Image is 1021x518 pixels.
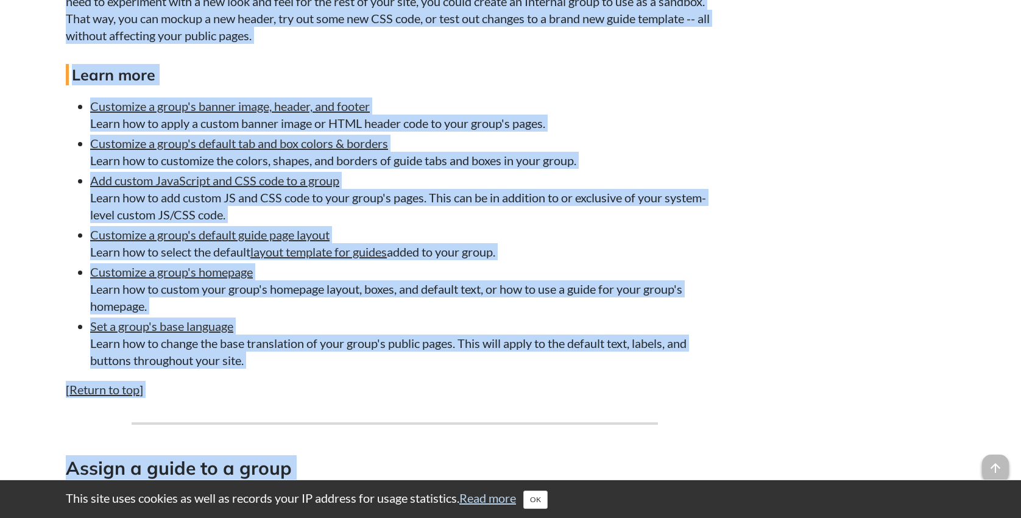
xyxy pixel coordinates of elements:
a: Read more [459,491,516,505]
li: Learn how to change the base translation of your group's public pages. This will apply to the def... [90,318,724,369]
p: [ ] [66,381,724,398]
li: Learn how to apply a custom banner image or HTML header code to your group's pages. [90,98,724,132]
button: Close [523,491,548,509]
li: Learn how to customize the colors, shapes, and borders of guide tabs and boxes in your group. [90,135,724,169]
li: Learn how to custom your group's homepage layout, boxes, and default text, or how to use a guide ... [90,263,724,314]
a: Set a group's base language [90,319,233,333]
a: Return to top [69,382,140,397]
a: Customize a group's banner image, header, and footer [90,99,370,113]
h3: Assign a guide to a group [66,455,724,483]
a: Customize a group's default guide page layout [90,227,330,242]
span: arrow_upward [982,455,1009,481]
h4: Learn more [66,64,724,85]
a: Add custom JavaScript and CSS code to a group [90,173,339,188]
li: Learn how to select the default added to your group. [90,226,724,260]
div: This site uses cookies as well as records your IP address for usage statistics. [54,489,967,509]
a: Customize a group's homepage [90,264,253,279]
li: Learn how to add custom JS and CSS code to your group's pages. This can be in addition to or excl... [90,172,724,223]
a: layout template for guides [250,244,387,259]
a: Customize a group's default tab and box colors & borders [90,136,388,151]
a: arrow_upward [982,456,1009,470]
